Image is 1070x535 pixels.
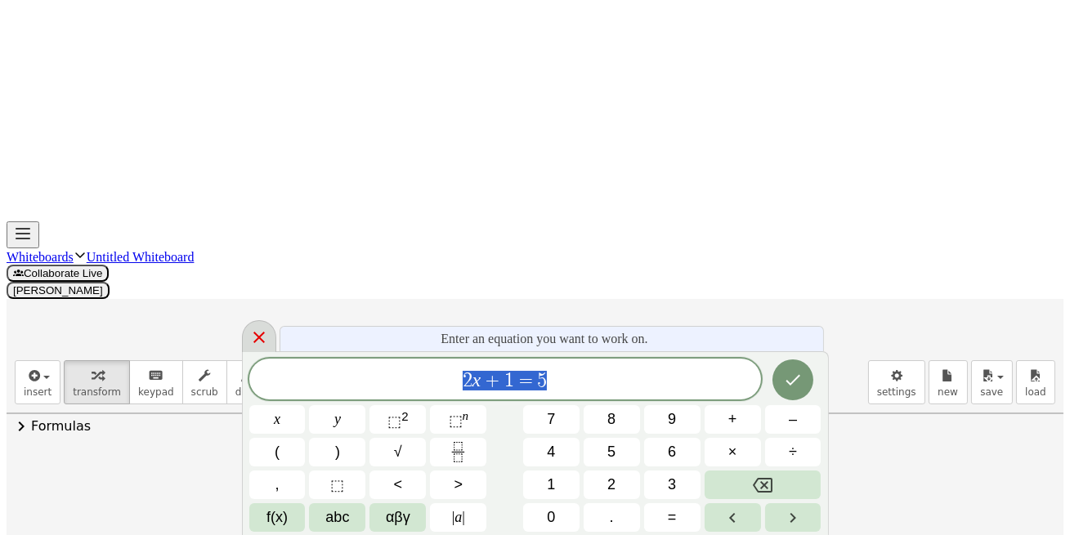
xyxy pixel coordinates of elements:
button: chevron_rightFormulas [7,413,1063,439]
span: ⬚ [449,412,463,429]
span: 7 [547,411,555,428]
span: = [668,509,677,526]
button: Greek alphabet [369,503,426,532]
a: Whiteboards [7,250,74,264]
button: Functions [249,503,306,532]
button: insert [15,360,60,404]
span: αβγ [386,509,410,526]
span: ÷ [789,444,797,461]
sup: n [463,409,469,422]
button: [PERSON_NAME] [7,282,110,299]
a: Untitled Whiteboard [87,250,195,264]
var: x [472,369,481,390]
button: 0 [523,503,580,532]
button: 5 [584,438,640,466]
span: < [394,476,403,493]
button: , [249,470,306,499]
button: x [249,405,306,434]
span: settings [877,386,916,398]
button: 1 [523,470,580,499]
span: Collaborate Live [13,267,102,279]
span: save [980,386,1003,398]
span: new [938,386,958,398]
button: Greater than [430,470,486,499]
button: 9 [644,405,701,434]
button: Times [705,438,761,466]
span: transform [73,386,121,398]
span: chevron_right [11,417,31,436]
button: 2 [584,470,640,499]
span: > [454,476,463,493]
button: Absolute value [430,503,486,532]
span: + [481,371,504,390]
span: × [728,444,737,461]
button: Toggle navigation [7,221,39,248]
button: scrub [182,360,227,404]
span: ⬚ [387,413,401,430]
button: Superscript [430,405,486,434]
button: keyboardkeypad [129,360,183,404]
button: Fraction [430,438,486,466]
span: y [334,411,341,428]
span: 2 [607,476,616,493]
sup: 2 [401,409,408,423]
button: y [309,405,365,434]
span: 5 [537,371,547,390]
span: . [610,509,614,526]
span: f(x) [266,509,288,526]
span: 0 [547,509,555,526]
span: ⬚ [330,476,344,494]
button: ( [249,438,306,466]
span: 1 [504,371,514,390]
span: 1 [547,476,555,493]
span: scrub [191,386,218,398]
span: load [1025,386,1046,398]
span: , [275,476,279,493]
button: Done [772,359,813,400]
span: [PERSON_NAME] [13,284,103,296]
button: Placeholder [309,470,365,499]
button: Alphabet [309,503,365,532]
button: Square root [369,438,426,466]
span: ) [335,444,340,461]
button: 4 [523,438,580,466]
button: draw [226,360,269,404]
span: – [789,411,797,428]
span: 9 [668,411,676,428]
i: keyboard [148,366,163,386]
button: Less than [369,470,426,499]
span: insert [24,386,51,398]
span: keypad [138,386,174,398]
span: + [728,411,737,428]
span: ( [275,444,280,461]
button: Equals [644,503,701,532]
button: Squared [369,405,426,434]
span: 8 [607,411,616,428]
button: 7 [523,405,580,434]
span: 2 [463,371,472,390]
span: 3 [668,476,676,493]
span: Enter an equation you want to work on. [441,332,647,346]
span: draw [235,386,260,398]
button: Minus [765,405,822,434]
span: x [274,411,280,428]
button: settings [868,360,925,404]
span: 6 [668,444,676,461]
span: | [462,509,465,525]
span: a [452,509,465,526]
button: Collaborate Live [7,265,109,282]
span: 4 [547,444,555,461]
button: 3 [644,470,701,499]
span: = [514,371,538,390]
button: Right arrow [765,503,822,532]
button: load [1016,360,1055,404]
span: 5 [607,444,616,461]
span: √ [394,444,402,461]
button: new [929,360,968,404]
button: Backspace [705,470,822,499]
button: Divide [765,438,822,466]
span: abc [325,509,349,526]
button: transform [64,360,130,404]
button: 8 [584,405,640,434]
button: Plus [705,405,761,434]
